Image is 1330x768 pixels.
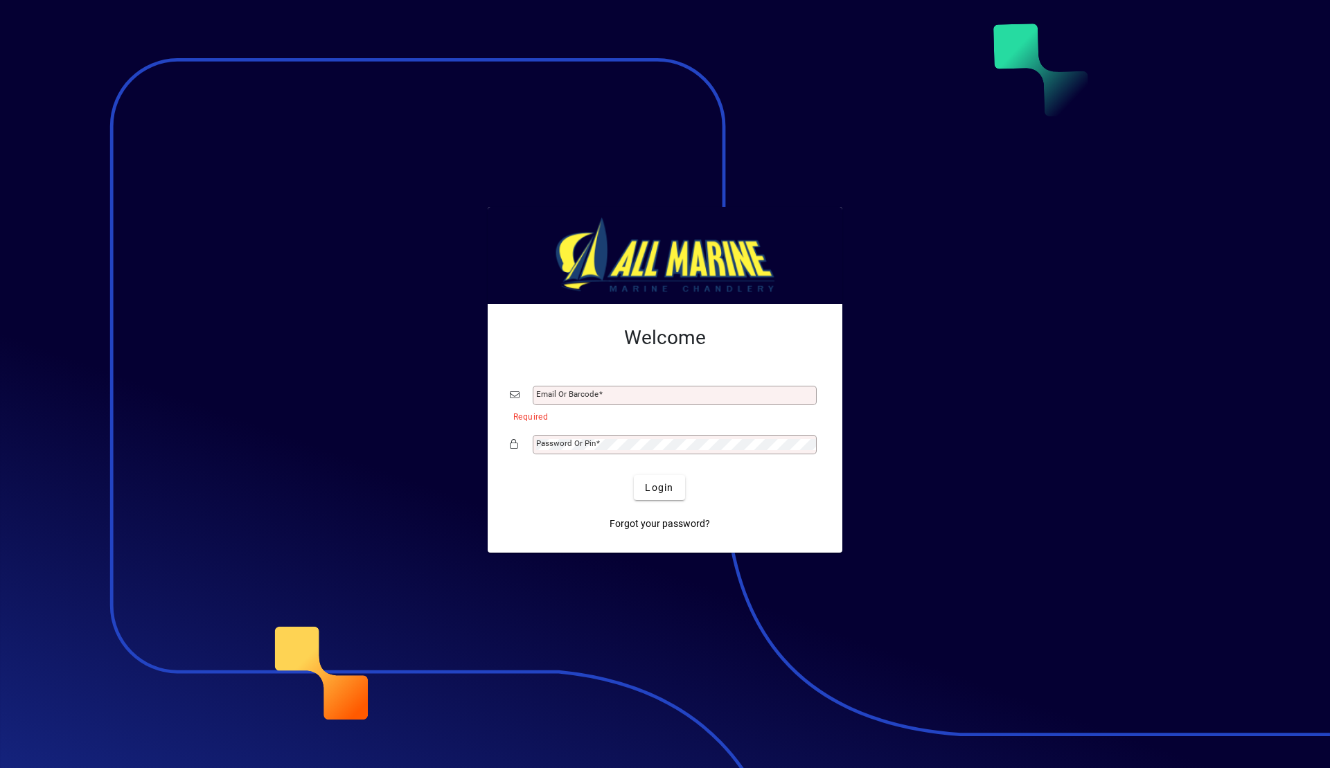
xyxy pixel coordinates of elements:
[645,481,673,495] span: Login
[536,389,598,399] mat-label: Email or Barcode
[634,475,684,500] button: Login
[536,438,596,448] mat-label: Password or Pin
[610,517,710,531] span: Forgot your password?
[604,511,716,536] a: Forgot your password?
[513,409,809,423] mat-error: Required
[510,326,820,350] h2: Welcome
